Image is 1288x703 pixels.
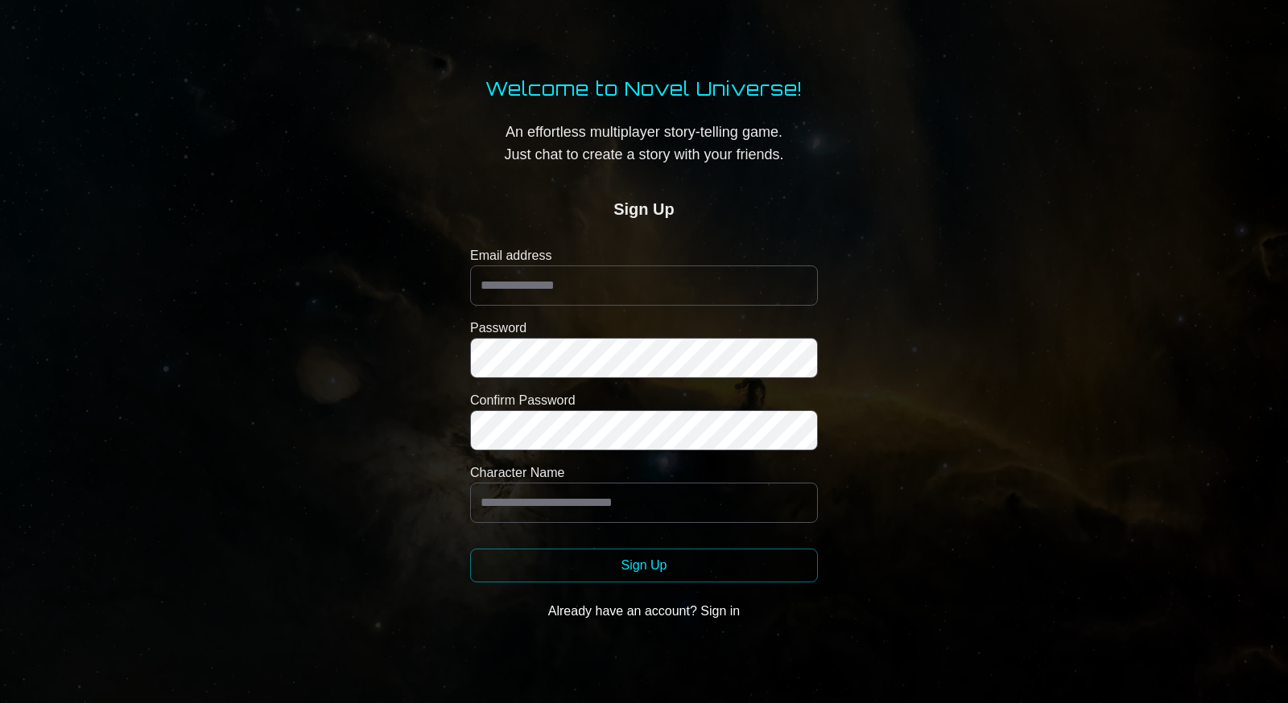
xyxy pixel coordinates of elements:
[470,595,818,627] button: Already have an account? Sign in
[470,391,818,410] label: Confirm Password
[470,549,818,582] button: Sign Up
[470,319,818,338] label: Password
[485,76,803,101] h1: Welcome to Novel Universe!
[485,121,803,166] p: An effortless multiplayer story-telling game. Just chat to create a story with your friends.
[470,246,818,265] label: Email address
[470,463,818,483] label: Character Name
[485,198,803,220] h2: Sign Up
